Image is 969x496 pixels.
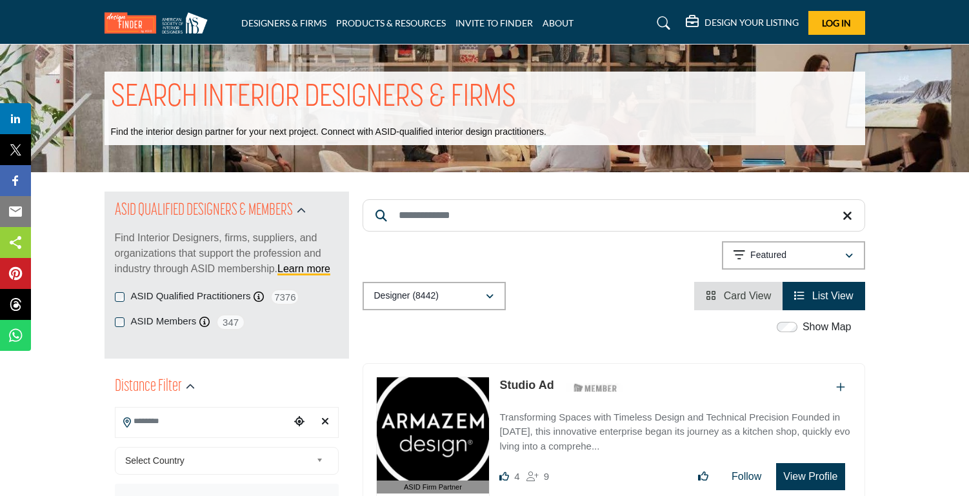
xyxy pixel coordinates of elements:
div: Followers [526,469,549,484]
h2: Distance Filter [115,375,182,399]
a: Studio Ad [499,379,554,392]
input: Search Location [115,409,290,434]
a: ABOUT [543,17,574,28]
p: Featured [750,249,786,262]
a: Transforming Spaces with Timeless Design and Technical Precision Founded in [DATE], this innovati... [499,402,851,454]
a: PRODUCTS & RESOURCES [336,17,446,28]
h2: ASID QUALIFIED DESIGNERS & MEMBERS [115,199,293,223]
button: Designer (8442) [363,282,506,310]
label: ASID Qualified Practitioners [131,289,251,304]
a: Add To List [836,382,845,393]
a: View Card [706,290,771,301]
input: ASID Members checkbox [115,317,125,327]
p: Transforming Spaces with Timeless Design and Technical Precision Founded in [DATE], this innovati... [499,410,851,454]
span: Card View [724,290,772,301]
button: Like listing [690,464,717,490]
span: List View [812,290,854,301]
p: Find Interior Designers, firms, suppliers, and organizations that support the profession and indu... [115,230,339,277]
p: Designer (8442) [374,290,439,303]
span: Log In [822,17,851,28]
span: 4 [514,471,519,482]
span: 347 [216,314,245,330]
button: Log In [808,11,865,35]
div: Clear search location [315,408,335,436]
input: ASID Qualified Practitioners checkbox [115,292,125,302]
span: 7376 [270,289,299,305]
h5: DESIGN YOUR LISTING [704,17,799,28]
a: Learn more [277,263,330,274]
input: Search Keyword [363,199,865,232]
a: DESIGNERS & FIRMS [241,17,326,28]
span: 9 [544,471,549,482]
span: ASID Firm Partner [404,482,462,493]
a: ASID Firm Partner [377,377,490,494]
button: View Profile [776,463,844,490]
h1: SEARCH INTERIOR DESIGNERS & FIRMS [111,78,516,118]
img: Site Logo [105,12,214,34]
div: Choose your current location [290,408,309,436]
p: Studio Ad [499,377,554,394]
li: List View [783,282,864,310]
a: INVITE TO FINDER [455,17,533,28]
img: ASID Members Badge Icon [566,380,624,396]
button: Follow [723,464,770,490]
i: Likes [499,471,509,481]
div: DESIGN YOUR LISTING [686,15,799,31]
label: Show Map [803,319,852,335]
label: ASID Members [131,314,197,329]
li: Card View [694,282,783,310]
span: Select Country [125,453,311,468]
button: Featured [722,241,865,270]
a: View List [794,290,853,301]
a: Search [644,13,679,34]
img: Studio Ad [377,377,490,481]
p: Find the interior design partner for your next project. Connect with ASID-qualified interior desi... [111,126,546,139]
